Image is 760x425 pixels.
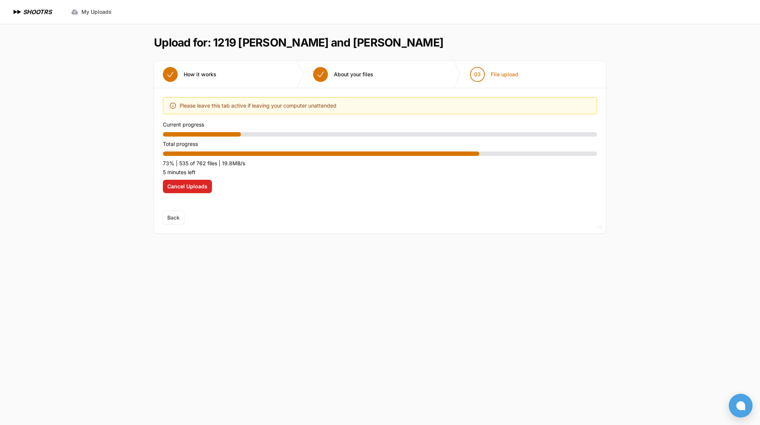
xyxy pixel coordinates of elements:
[334,71,373,78] span: About your files
[163,120,597,129] p: Current progress
[163,140,597,148] p: Total progress
[12,7,23,16] img: SHOOTRS
[67,5,116,19] a: My Uploads
[597,223,602,231] div: v2
[461,61,527,88] button: 03 File upload
[154,61,225,88] button: How it works
[304,61,382,88] button: About your files
[12,7,52,16] a: SHOOTRS SHOOTRS
[167,183,207,190] span: Cancel Uploads
[180,101,336,110] span: Please leave this tab active if leaving your computer unattended
[154,36,443,49] h1: Upload for: 1219 [PERSON_NAME] and [PERSON_NAME]
[184,71,216,78] span: How it works
[474,71,481,78] span: 03
[81,8,112,16] span: My Uploads
[23,7,52,16] h1: SHOOTRS
[491,71,518,78] span: File upload
[163,159,597,168] p: 73% | 535 of 762 files | 19.8MB/s
[163,180,212,193] button: Cancel Uploads
[163,168,597,177] p: 5 minutes left
[729,394,753,418] button: Open chat window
